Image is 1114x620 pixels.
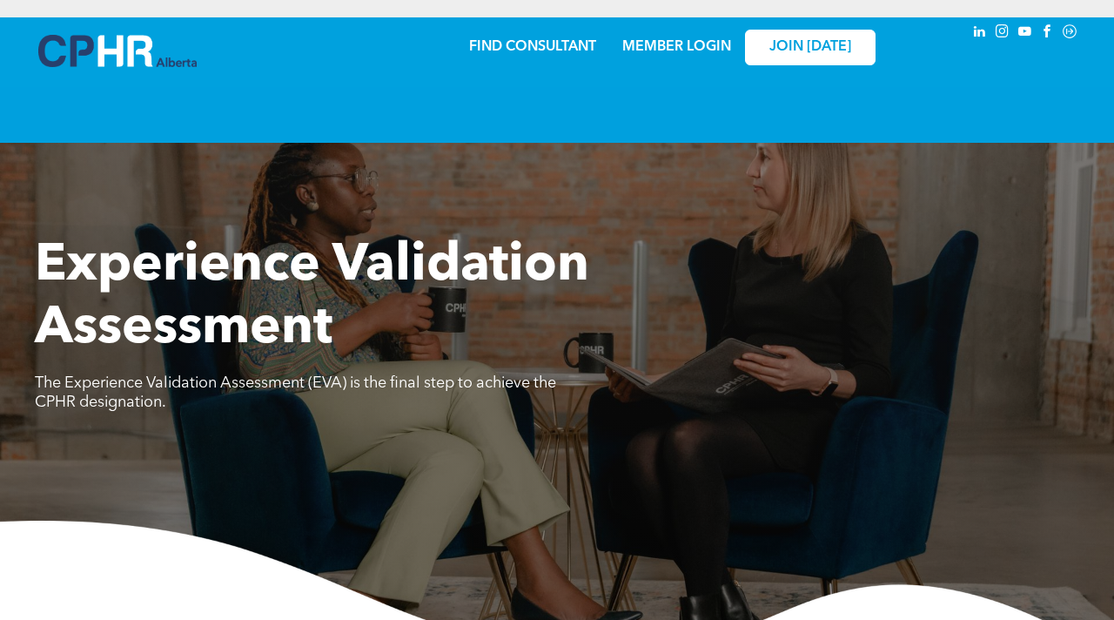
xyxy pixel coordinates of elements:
a: Social network [1060,22,1079,45]
a: JOIN [DATE] [745,30,876,65]
a: facebook [1037,22,1057,45]
a: instagram [992,22,1011,45]
img: A blue and white logo for cp alberta [38,35,197,67]
a: linkedin [970,22,989,45]
a: MEMBER LOGIN [622,40,731,54]
span: The Experience Validation Assessment (EVA) is the final step to achieve the CPHR designation. [35,375,556,410]
a: youtube [1015,22,1034,45]
a: FIND CONSULTANT [469,40,596,54]
span: JOIN [DATE] [769,39,851,56]
span: Experience Validation Assessment [35,240,589,355]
